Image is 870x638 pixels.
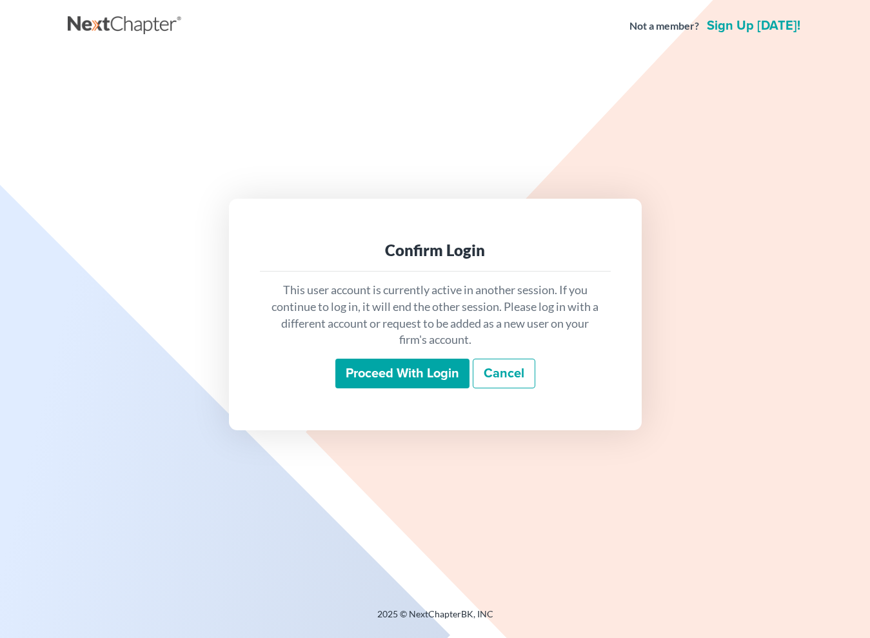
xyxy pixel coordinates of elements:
div: Confirm Login [270,240,600,261]
strong: Not a member? [629,19,699,34]
a: Sign up [DATE]! [704,19,803,32]
p: This user account is currently active in another session. If you continue to log in, it will end ... [270,282,600,348]
div: 2025 © NextChapterBK, INC [68,608,803,631]
input: Proceed with login [335,359,470,388]
a: Cancel [473,359,535,388]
